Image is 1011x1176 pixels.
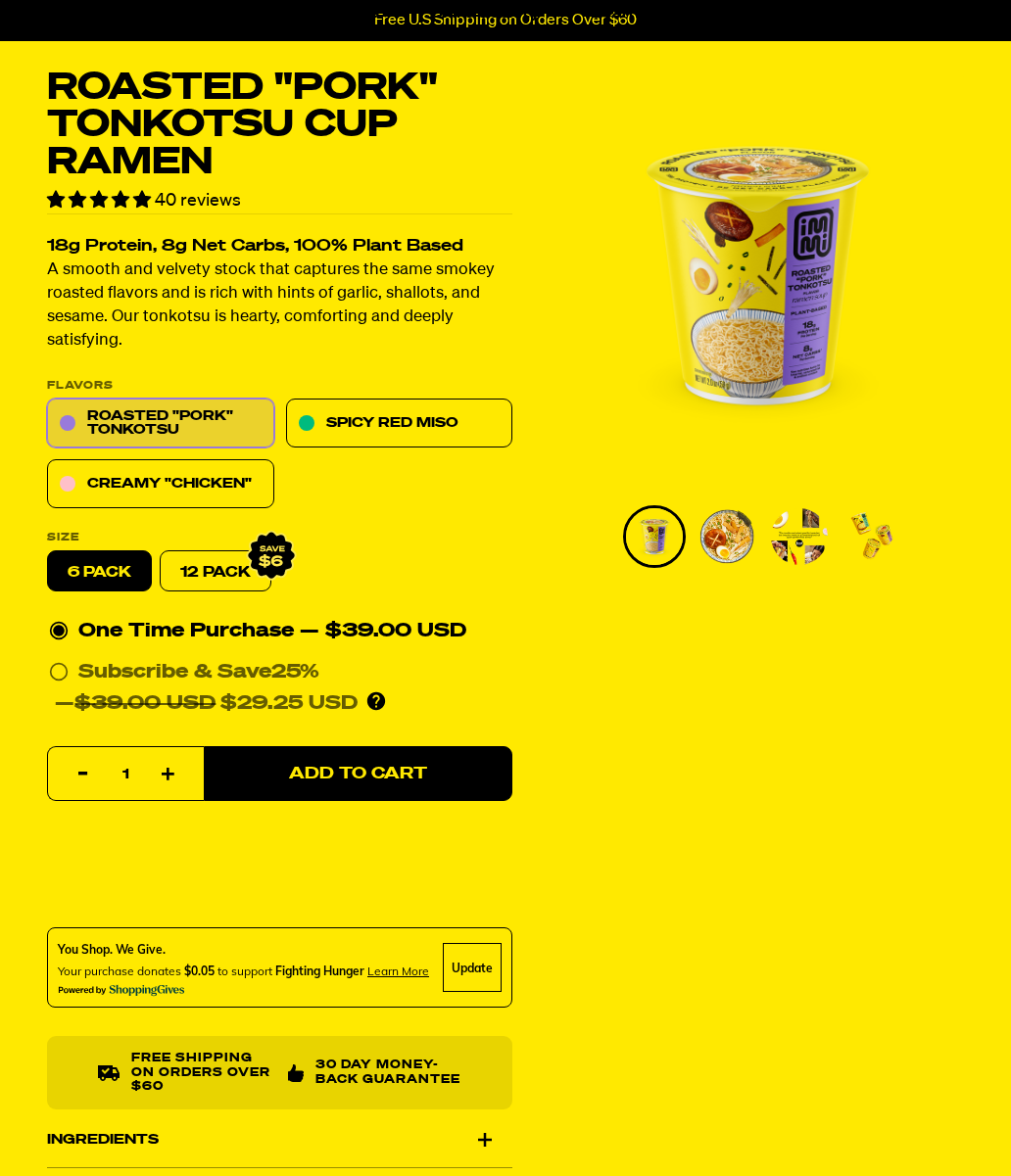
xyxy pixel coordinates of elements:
a: Roasted "Pork" Tonkotsu [47,400,274,448]
span: to support [217,964,272,979]
a: Creamy "Chicken" [47,460,274,509]
button: Add to Cart [204,747,512,802]
div: PDP main carousel thumbnails [552,505,964,568]
p: A smooth and velvety stock that captures the same smokey roasted flavors and is rich with hints o... [47,259,512,353]
span: Learn more about donating [367,964,429,979]
a: 12 Pack [160,551,271,592]
span: $0.05 [184,964,215,979]
div: PDP main carousel [552,70,964,482]
label: Size [47,533,512,543]
span: 4.78 stars [47,192,155,210]
div: Ingredients [47,1113,512,1168]
div: Subscribe & Save [78,657,319,688]
div: Update Cause Button [443,944,502,993]
h2: 18g Protein, 8g Net Carbs, 100% Plant Based [47,239,512,256]
p: 30 Day Money-Back Guarantee [315,1059,461,1088]
h1: Roasted "Pork" Tonkotsu Cup Ramen [47,70,512,181]
p: Flavors [47,381,512,392]
span: Add to Cart [289,766,427,782]
img: Roasted "Pork" Tonkotsu Cup Ramen [771,508,828,565]
input: quantity [60,748,192,803]
div: One Time Purchase [49,616,510,647]
span: Fighting Hunger [275,964,364,979]
li: Go to slide 1 [623,505,686,568]
p: Free shipping on orders over $60 [131,1053,271,1095]
label: 6 pack [47,551,152,592]
img: Roasted "Pork" Tonkotsu Cup Ramen [843,508,900,565]
img: Roasted "Pork" Tonkotsu Cup Ramen [552,70,964,482]
img: Powered By ShoppingGives [58,985,185,998]
li: 1 of 4 [552,70,964,482]
div: — $39.00 USD [300,616,466,647]
a: Spicy Red Miso [286,400,513,448]
li: Go to slide 2 [696,505,758,568]
span: 40 reviews [155,192,241,210]
span: 25% [271,663,319,682]
img: Roasted "Pork" Tonkotsu Cup Ramen [626,508,683,565]
span: Your purchase donates [58,964,181,979]
li: Go to slide 4 [841,505,903,568]
li: Go to slide 3 [768,505,831,568]
img: Roasted "Pork" Tonkotsu Cup Ramen [698,508,755,565]
div: — $29.25 USD [55,688,358,720]
div: You Shop. We Give. [58,942,429,960]
del: $39.00 USD [74,694,216,714]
